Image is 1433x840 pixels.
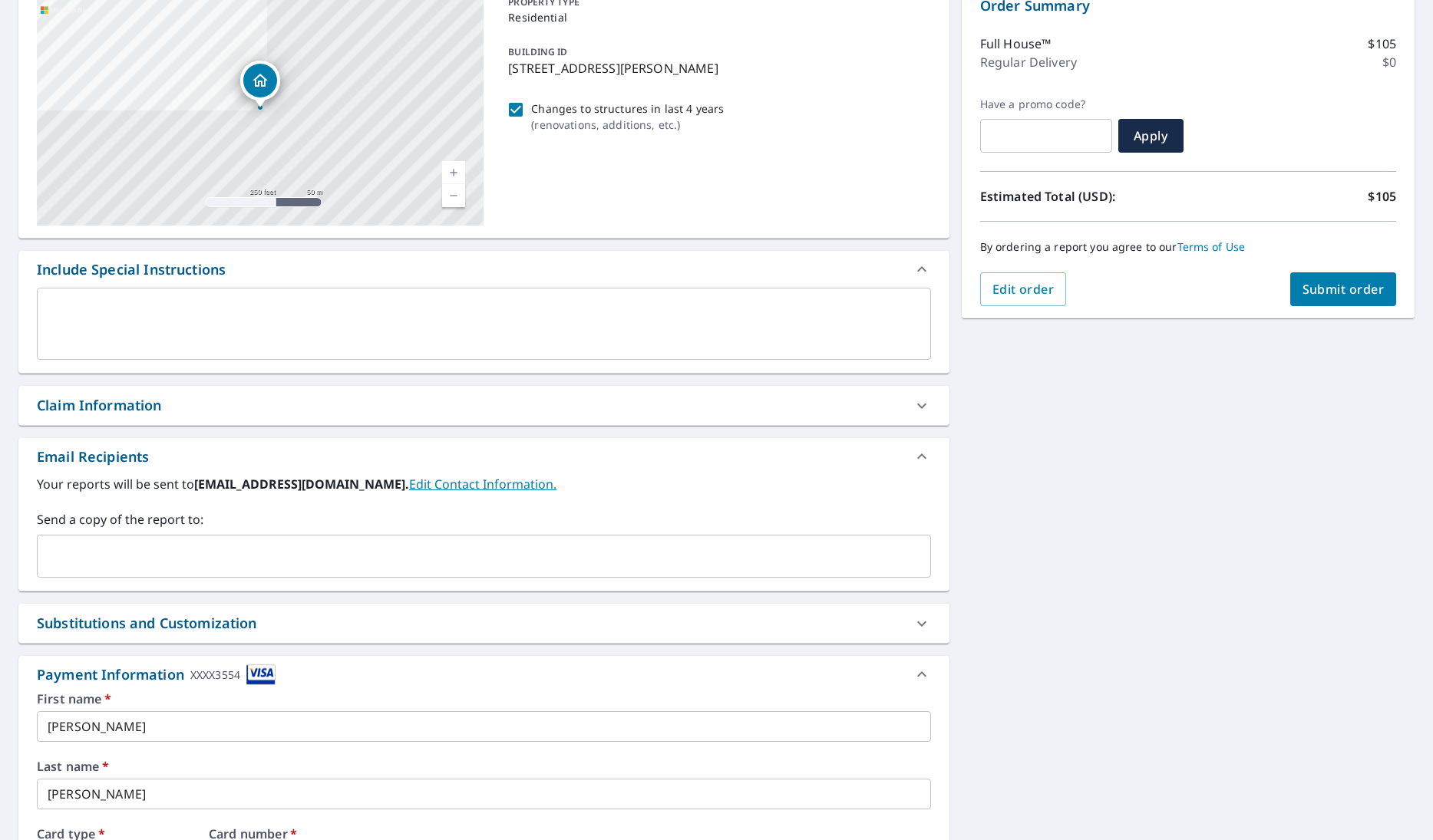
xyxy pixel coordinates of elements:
[18,386,949,425] div: Claim Information
[409,476,556,492] a: EditContactInfo
[442,184,465,207] a: Current Level 17, Zoom Out
[37,510,931,529] label: Send a copy of the report to:
[1131,127,1171,144] span: Apply
[1290,272,1397,306] button: Submit order
[190,664,240,685] div: XXXX3554
[209,828,931,840] label: Card number
[980,35,1052,53] p: Full House™
[194,476,409,492] b: [EMAIL_ADDRESS][DOMAIN_NAME].
[18,604,949,643] div: Substitutions and Customization
[37,475,931,493] label: Your reports will be sent to
[37,613,257,634] div: Substitutions and Customization
[442,161,465,184] a: Current Level 17, Zoom In
[37,693,931,705] label: First name
[531,117,724,133] p: ( renovations, additions, etc. )
[1177,239,1246,254] a: Terms of Use
[37,760,931,772] label: Last name
[508,59,924,77] p: [STREET_ADDRESS][PERSON_NAME]
[1382,53,1396,71] p: $0
[1303,281,1385,298] span: Submit order
[980,53,1077,71] p: Regular Delivery
[980,97,1112,111] label: Have a promo code?
[246,664,276,685] img: cardImage
[508,45,567,58] p: BUILDING ID
[992,281,1055,298] span: Edit order
[18,438,949,475] div: Email Recipients
[37,828,196,840] label: Card type
[37,446,149,467] div: Email Recipients
[508,9,924,25] p: Residential
[37,259,226,280] div: Include Special Instructions
[1368,35,1396,53] p: $105
[37,395,162,416] div: Claim Information
[18,251,949,288] div: Include Special Instructions
[240,61,280,108] div: Dropped pin, building 1, Residential property, 112507 W Scott Ln Chaska, MN 55318
[1118,119,1184,153] button: Apply
[531,100,724,117] p: Changes to structures in last 4 years
[980,240,1396,254] p: By ordering a report you agree to our
[18,656,949,693] div: Payment InformationXXXX3554cardImage
[37,664,276,685] div: Payment Information
[980,272,1067,306] button: Edit order
[1368,187,1396,206] p: $105
[980,187,1188,206] p: Estimated Total (USD):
